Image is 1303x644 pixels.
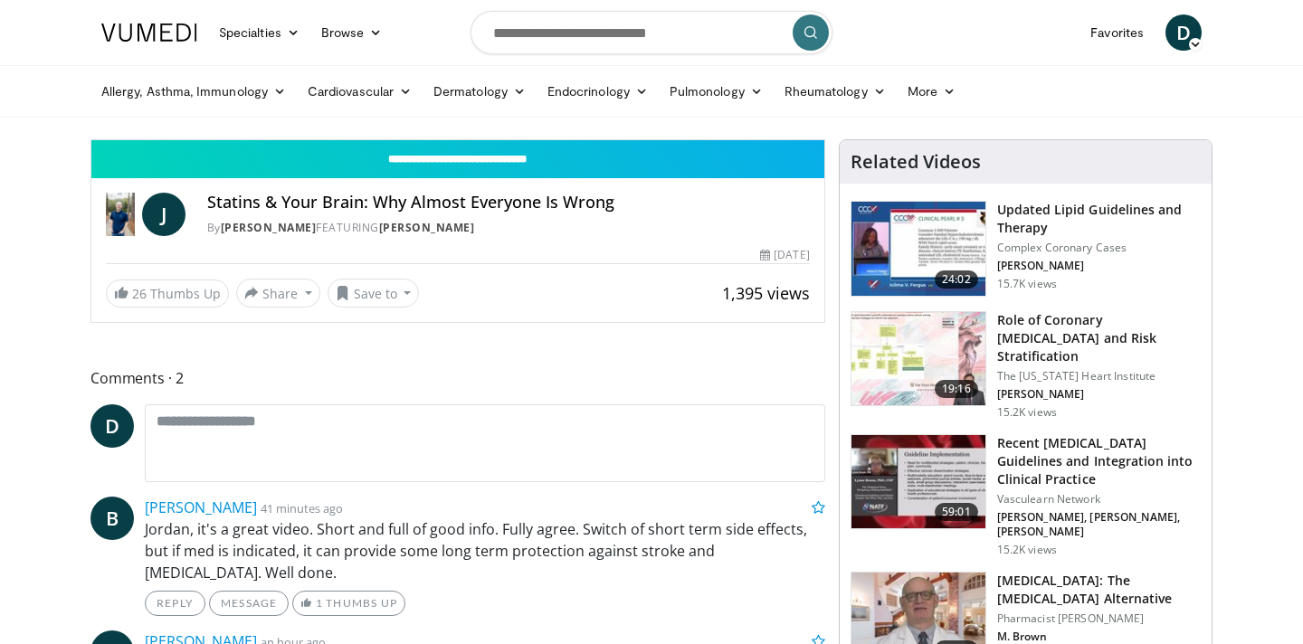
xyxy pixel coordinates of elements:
[292,591,405,616] a: 1 Thumbs Up
[297,73,423,109] a: Cardiovascular
[236,279,320,308] button: Share
[145,518,825,583] p: Jordan, it's a great video. Short and full of good info. Fully agree. Switch of short term side e...
[90,73,297,109] a: Allergy, Asthma, Immunology
[471,11,832,54] input: Search topics, interventions
[207,220,810,236] div: By FEATURING
[897,73,966,109] a: More
[997,434,1201,488] h3: Recent [MEDICAL_DATA] Guidelines and Integration into Clinical Practice
[997,405,1057,420] p: 15.2K views
[851,151,981,173] h4: Related Videos
[142,193,185,236] a: J
[997,387,1201,402] p: [PERSON_NAME]
[997,241,1201,255] p: Complex Coronary Cases
[90,497,134,540] a: B
[851,312,985,406] img: 1efa8c99-7b8a-4ab5-a569-1c219ae7bd2c.150x105_q85_crop-smart_upscale.jpg
[997,259,1201,273] p: [PERSON_NAME]
[774,73,897,109] a: Rheumatology
[851,434,1201,557] a: 59:01 Recent [MEDICAL_DATA] Guidelines and Integration into Clinical Practice Vasculearn Network ...
[208,14,310,51] a: Specialties
[851,202,985,296] img: 77f671eb-9394-4acc-bc78-a9f077f94e00.150x105_q85_crop-smart_upscale.jpg
[328,279,420,308] button: Save to
[423,73,537,109] a: Dermatology
[935,380,978,398] span: 19:16
[1079,14,1155,51] a: Favorites
[379,220,475,235] a: [PERSON_NAME]
[316,596,323,610] span: 1
[145,591,205,616] a: Reply
[106,193,135,236] img: Dr. Jordan Rennicke
[221,220,317,235] a: [PERSON_NAME]
[935,270,978,289] span: 24:02
[997,201,1201,237] h3: Updated Lipid Guidelines and Therapy
[997,277,1057,291] p: 15.7K views
[997,369,1201,384] p: The [US_STATE] Heart Institute
[90,404,134,448] a: D
[851,435,985,529] img: 87825f19-cf4c-4b91-bba1-ce218758c6bb.150x105_q85_crop-smart_upscale.jpg
[935,503,978,521] span: 59:01
[722,282,810,304] span: 1,395 views
[760,247,809,263] div: [DATE]
[101,24,197,42] img: VuMedi Logo
[90,366,825,390] span: Comments 2
[851,201,1201,297] a: 24:02 Updated Lipid Guidelines and Therapy Complex Coronary Cases [PERSON_NAME] 15.7K views
[310,14,394,51] a: Browse
[537,73,659,109] a: Endocrinology
[997,510,1201,539] p: [PERSON_NAME], [PERSON_NAME], [PERSON_NAME]
[659,73,774,109] a: Pulmonology
[145,497,257,517] a: [PERSON_NAME]
[261,500,343,516] small: 41 minutes ago
[209,591,289,616] a: Message
[997,543,1057,557] p: 15.2K views
[997,572,1201,608] h3: [MEDICAL_DATA]: The [MEDICAL_DATA] Alternative
[997,630,1201,644] p: M. Brown
[997,492,1201,507] p: Vasculearn Network
[1165,14,1202,51] a: D
[997,311,1201,365] h3: Role of Coronary [MEDICAL_DATA] and Risk Stratification
[106,279,229,308] a: 26 Thumbs Up
[997,611,1201,626] p: Pharmacist [PERSON_NAME]
[207,193,810,213] h4: Statins & Your Brain: Why Almost Everyone Is Wrong
[851,311,1201,420] a: 19:16 Role of Coronary [MEDICAL_DATA] and Risk Stratification The [US_STATE] Heart Institute [PER...
[132,285,147,302] span: 26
